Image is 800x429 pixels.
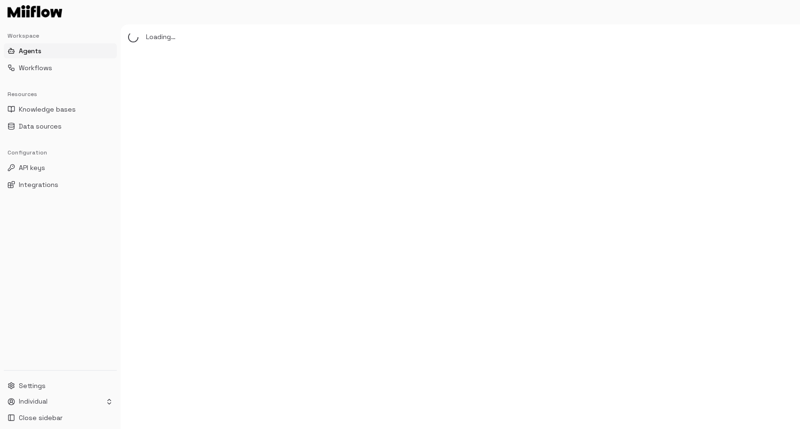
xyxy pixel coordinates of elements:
[19,397,48,406] p: Individual
[4,410,117,425] button: Close sidebar
[19,105,76,114] span: Knowledge bases
[19,381,46,390] span: Settings
[4,43,117,58] button: Agents
[4,177,117,192] button: Integrations
[4,378,117,393] button: Settings
[19,180,58,189] span: Integrations
[4,87,117,102] div: Resources
[19,163,45,172] span: API keys
[4,119,117,134] button: Data sources
[4,160,117,175] button: API keys
[4,102,117,117] button: Knowledge bases
[4,60,117,75] button: Workflows
[19,413,63,422] span: Close sidebar
[146,32,792,42] p: Loading…
[4,395,117,408] button: Individual
[19,121,62,131] span: Data sources
[8,5,62,17] img: Logo
[4,145,117,160] div: Configuration
[4,28,117,43] div: Workspace
[117,24,124,429] button: Toggle Sidebar
[19,46,41,56] span: Agents
[19,63,52,73] span: Workflows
